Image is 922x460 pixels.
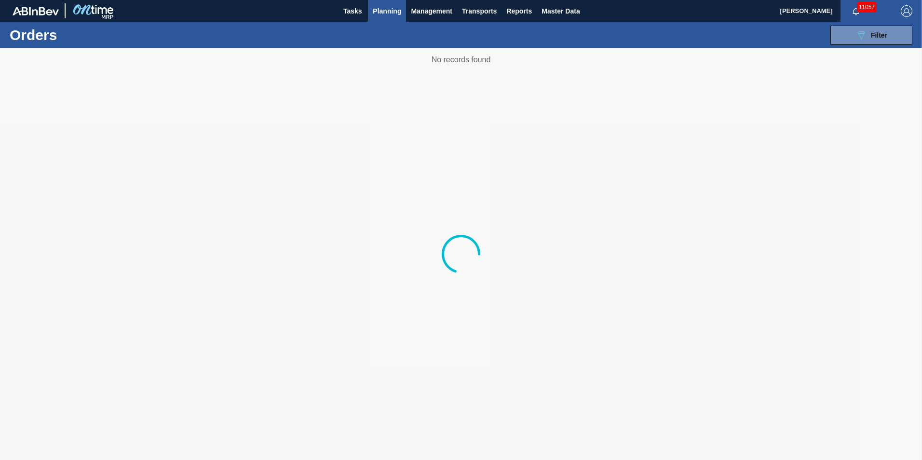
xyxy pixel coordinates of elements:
[342,5,363,17] span: Tasks
[901,5,912,17] img: Logout
[871,31,887,39] span: Filter
[373,5,401,17] span: Planning
[506,5,532,17] span: Reports
[10,29,154,41] h1: Orders
[857,2,877,13] span: 11057
[462,5,497,17] span: Transports
[841,4,871,18] button: Notifications
[13,7,59,15] img: TNhmsLtSVTkK8tSr43FrP2fwEKptu5GPRR3wAAAABJRU5ErkJggg==
[542,5,580,17] span: Master Data
[830,26,912,45] button: Filter
[411,5,452,17] span: Management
